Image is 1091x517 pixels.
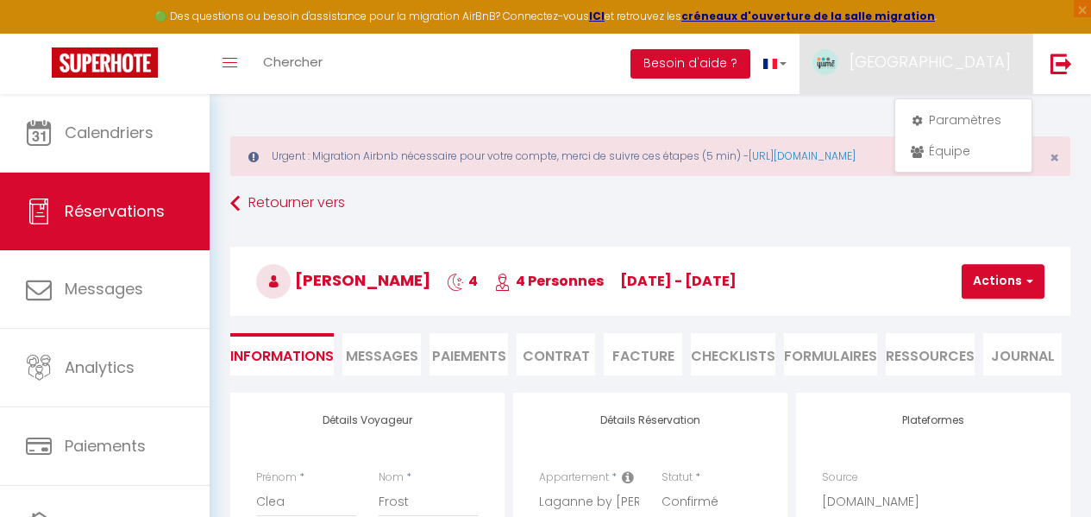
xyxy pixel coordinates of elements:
[749,148,856,163] a: [URL][DOMAIN_NAME]
[661,470,693,486] label: Statut
[379,470,404,486] label: Nom
[822,414,1044,426] h4: Plateformes
[346,346,418,366] span: Messages
[230,188,1070,219] a: Retourner vers
[983,333,1062,375] li: Journal
[962,264,1044,299] button: Actions
[65,278,143,299] span: Messages
[65,122,154,143] span: Calendriers
[539,414,762,426] h4: Détails Réservation
[784,333,877,375] li: FORMULAIRES
[681,9,935,23] a: créneaux d'ouverture de la salle migration
[1050,147,1059,168] span: ×
[256,414,479,426] h4: Détails Voyageur
[256,470,297,486] label: Prénom
[230,333,334,375] li: Informations
[886,333,975,375] li: Ressources
[799,34,1032,94] a: ... [GEOGRAPHIC_DATA]
[1050,53,1072,74] img: logout
[494,271,604,291] span: 4 Personnes
[230,136,1070,176] div: Urgent : Migration Airbnb nécessaire pour votre compte, merci de suivre ces étapes (5 min) -
[65,200,165,222] span: Réservations
[517,333,595,375] li: Contrat
[900,136,1027,166] a: Équipe
[65,356,135,378] span: Analytics
[822,470,858,486] label: Source
[850,51,1011,73] span: [GEOGRAPHIC_DATA]
[1050,150,1059,166] button: Close
[900,105,1027,135] a: Paramètres
[447,271,478,291] span: 4
[52,47,158,78] img: Super Booking
[691,333,775,375] li: CHECKLISTS
[65,435,146,457] span: Paiements
[539,470,609,486] label: Appartement
[250,34,335,94] a: Chercher
[620,271,737,291] span: [DATE] - [DATE]
[263,53,323,71] span: Chercher
[256,269,430,291] span: [PERSON_NAME]
[589,9,605,23] a: ICI
[630,49,750,79] button: Besoin d'aide ?
[604,333,682,375] li: Facture
[430,333,508,375] li: Paiements
[812,49,838,75] img: ...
